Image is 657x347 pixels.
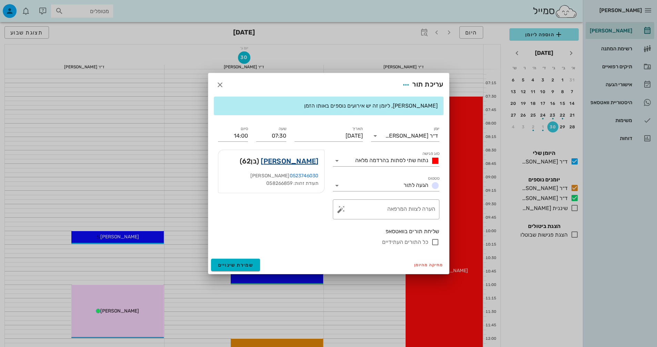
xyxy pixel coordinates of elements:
[333,180,439,191] div: סטטוסהגעה לתור
[382,239,428,246] label: כל התורים העתידיים
[242,157,251,165] span: 62
[218,228,439,235] div: שליחת תורים בוואטסאפ
[261,156,318,167] a: [PERSON_NAME]
[414,262,444,267] span: מחיקה מהיומן
[278,126,286,131] label: שעה
[411,260,446,270] button: מחיקה מהיומן
[400,79,443,91] div: עריכת תור
[355,157,428,163] span: נתוח שתי לסתות בהרדמה מלאה
[352,126,363,131] label: תאריך
[422,151,439,156] label: סוג פגישה
[304,102,438,109] span: [PERSON_NAME], ליומן זה יש אירועים נוספים באותו הזמן
[404,182,428,188] span: הגעה לתור
[224,180,319,187] div: תעודת זהות: 058266859
[434,126,439,131] label: יומן
[224,172,319,180] div: [PERSON_NAME]
[385,133,438,139] div: ד״ר [PERSON_NAME]
[428,176,439,181] label: סטטוס
[218,262,253,268] span: שמירת שינויים
[211,259,260,271] button: שמירת שינויים
[290,173,319,179] a: 0523746030
[371,130,439,141] div: יומןד״ר [PERSON_NAME]
[241,126,248,131] label: סיום
[240,156,259,167] span: (בן )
